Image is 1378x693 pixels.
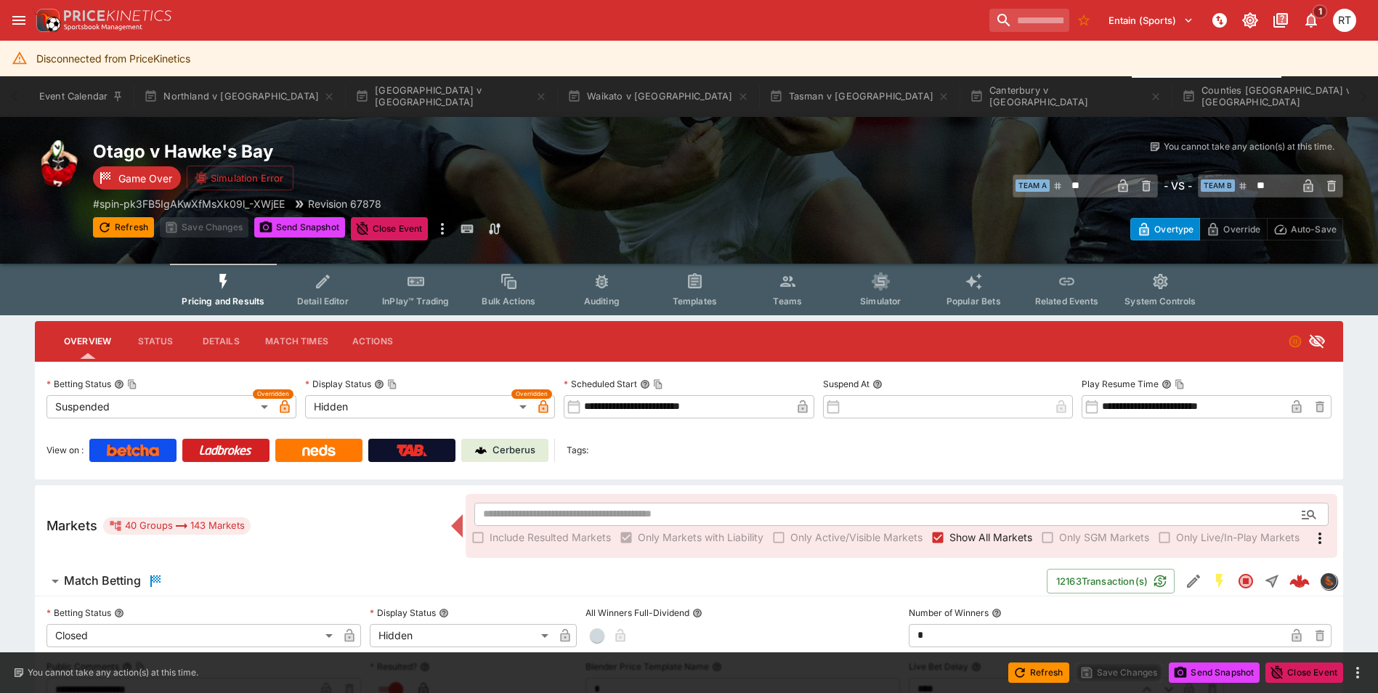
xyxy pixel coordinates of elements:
[182,296,264,307] span: Pricing and Results
[305,378,371,390] p: Display Status
[170,264,1207,315] div: Event type filters
[564,378,637,390] p: Scheduled Start
[1201,179,1235,192] span: Team B
[46,378,111,390] p: Betting Status
[516,389,548,399] span: Overridden
[860,296,901,307] span: Simulator
[872,379,883,389] button: Suspend At
[93,196,285,211] p: Copy To Clipboard
[257,389,289,399] span: Overridden
[93,140,718,163] h2: Copy To Clipboard
[961,76,1170,117] button: Canterbury v [GEOGRAPHIC_DATA]
[1164,178,1192,193] h6: - VS -
[46,395,273,418] div: Suspended
[6,7,32,33] button: open drawer
[1124,296,1196,307] span: System Controls
[374,379,384,389] button: Display StatusCopy To Clipboard
[673,296,717,307] span: Templates
[434,217,451,240] button: more
[1291,222,1337,237] p: Auto-Save
[559,76,758,117] button: Waikato v [GEOGRAPHIC_DATA]
[114,379,124,389] button: Betting StatusCopy To Clipboard
[640,379,650,389] button: Scheduled StartCopy To Clipboard
[823,378,870,390] p: Suspend At
[135,76,344,117] button: Northland v [GEOGRAPHIC_DATA]
[1154,222,1193,237] p: Overtype
[35,567,1047,596] button: Match Betting
[118,171,172,186] p: Game Over
[46,607,111,619] p: Betting Status
[1035,296,1098,307] span: Related Events
[64,24,142,31] img: Sportsbook Management
[302,445,335,456] img: Neds
[297,296,349,307] span: Detail Editor
[305,395,532,418] div: Hidden
[382,296,449,307] span: InPlay™ Trading
[370,624,554,647] div: Hidden
[773,296,802,307] span: Teams
[1176,530,1300,545] span: Only Live/In-Play Markets
[1130,218,1200,240] button: Overtype
[1180,568,1207,594] button: Edit Detail
[947,296,1001,307] span: Popular Bets
[46,439,84,462] label: View on :
[909,607,989,619] p: Number of Winners
[397,445,427,456] img: TabNZ
[1008,662,1069,683] button: Refresh
[1130,218,1343,240] div: Start From
[123,324,188,359] button: Status
[1333,9,1356,32] div: Richard Tatton
[1237,7,1263,33] button: Toggle light/dark mode
[109,517,245,535] div: 40 Groups 143 Markets
[188,324,254,359] button: Details
[46,624,338,647] div: Closed
[461,439,548,462] a: Cerberus
[584,296,620,307] span: Auditing
[1237,572,1255,590] svg: Closed
[1329,4,1361,36] button: Richard Tatton
[1016,179,1050,192] span: Team A
[31,76,132,117] button: Event Calendar
[1162,379,1172,389] button: Play Resume TimeCopy To Clipboard
[493,443,535,458] p: Cerberus
[351,217,429,240] button: Close Event
[340,324,405,359] button: Actions
[1321,573,1337,589] img: sportingsolutions
[761,76,958,117] button: Tasman v [GEOGRAPHIC_DATA]
[1047,569,1175,593] button: 12163Transaction(s)
[1259,568,1285,594] button: Straight
[1175,379,1185,389] button: Copy To Clipboard
[1289,571,1310,591] img: logo-cerberus--red.svg
[64,10,171,21] img: PriceKinetics
[370,607,436,619] p: Display Status
[1100,9,1202,32] button: Select Tenant
[1267,218,1343,240] button: Auto-Save
[1169,662,1260,683] button: Send Snapshot
[638,530,763,545] span: Only Markets with Liability
[1207,568,1233,594] button: SGM Enabled
[127,379,137,389] button: Copy To Clipboard
[1164,140,1334,153] p: You cannot take any action(s) at this time.
[790,530,923,545] span: Only Active/Visible Markets
[52,324,123,359] button: Overview
[1311,530,1329,547] svg: More
[1082,378,1159,390] p: Play Resume Time
[1199,218,1267,240] button: Override
[1289,571,1310,591] div: 337a95b5-db55-47aa-8078-cfcf502b8292
[32,6,61,35] img: PriceKinetics Logo
[992,608,1002,618] button: Number of Winners
[1298,7,1324,33] button: Notifications
[254,217,345,238] button: Send Snapshot
[692,608,702,618] button: All Winners Full-Dividend
[1265,662,1343,683] button: Close Event
[585,607,689,619] p: All Winners Full-Dividend
[254,324,340,359] button: Match Times
[1072,9,1095,32] button: No Bookmarks
[36,45,190,72] div: Disconnected from PriceKinetics
[107,445,159,456] img: Betcha
[387,379,397,389] button: Copy To Clipboard
[989,9,1069,32] input: search
[439,608,449,618] button: Display Status
[1233,568,1259,594] button: Closed
[1308,333,1326,350] svg: Hidden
